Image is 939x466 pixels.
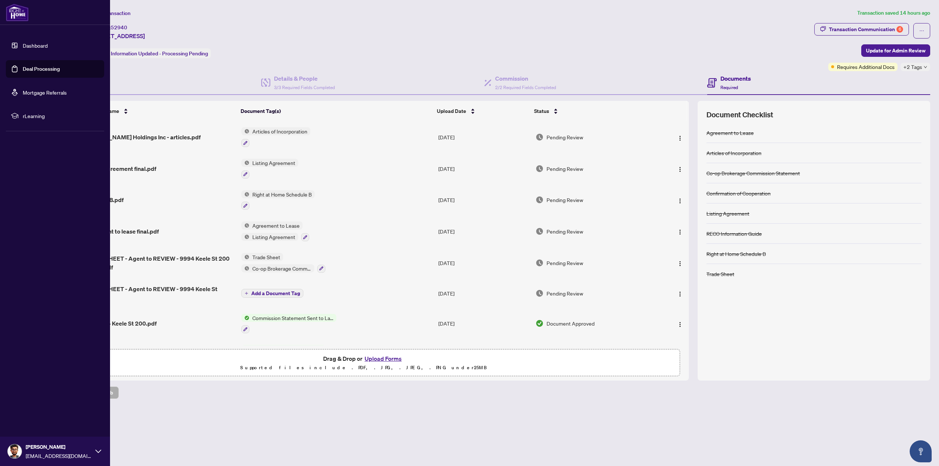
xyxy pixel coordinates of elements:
[84,164,156,173] span: Listing agreement final.pdf
[435,216,533,247] td: [DATE]
[547,165,583,173] span: Pending Review
[547,227,583,235] span: Pending Review
[249,159,298,167] span: Listing Agreement
[323,354,404,363] span: Drag & Drop or
[435,339,533,371] td: [DATE]
[241,159,298,179] button: Status IconListing Agreement
[241,190,315,210] button: Status IconRight at Home Schedule B
[547,133,583,141] span: Pending Review
[531,101,653,121] th: Status
[536,165,544,173] img: Document Status
[274,74,335,83] h4: Details & People
[84,254,235,272] span: TRADE SHEET - Agent to REVIEW - 9994 Keele St 200 signed.pdf
[536,133,544,141] img: Document Status
[23,66,60,72] a: Deal Processing
[47,349,680,377] span: Drag & Drop orUpload FormsSupported files include .PDF, .JPG, .JPEG, .PNG under25MB
[674,287,686,299] button: Logo
[437,107,466,115] span: Upload Date
[111,24,127,31] span: 52940
[241,127,249,135] img: Status Icon
[720,74,751,83] h4: Documents
[677,322,683,327] img: Logo
[919,28,924,33] span: ellipsis
[674,194,686,206] button: Logo
[857,9,930,17] article: Transaction saved 14 hours ago
[536,259,544,267] img: Document Status
[706,129,754,137] div: Agreement to Lease
[249,233,298,241] span: Listing Agreement
[706,169,800,177] div: Co-op Brokerage Commission Statement
[241,345,326,365] button: Status IconRight at Home Deposit Receipt
[674,225,686,237] button: Logo
[677,135,683,141] img: Logo
[241,264,249,272] img: Status Icon
[435,279,533,308] td: [DATE]
[241,314,249,322] img: Status Icon
[536,196,544,204] img: Document Status
[495,74,556,83] h4: Commission
[674,163,686,175] button: Logo
[249,264,314,272] span: Co-op Brokerage Commission Statement
[84,319,157,328] span: CS - 9994 Keele St 200.pdf
[249,253,283,261] span: Trade Sheet
[706,209,749,217] div: Listing Agreement
[91,10,131,16] span: View Transaction
[249,127,310,135] span: Articles of Incorporation
[536,227,544,235] img: Document Status
[547,196,583,204] span: Pending Review
[534,107,549,115] span: Status
[91,32,145,40] span: [STREET_ADDRESS]
[720,85,738,90] span: Required
[547,319,595,327] span: Document Approved
[547,289,583,297] span: Pending Review
[896,26,903,33] div: 6
[435,308,533,340] td: [DATE]
[52,363,675,372] p: Supported files include .PDF, .JPG, .JPEG, .PNG under 25 MB
[435,153,533,184] td: [DATE]
[706,149,761,157] div: Articles of Incorporation
[249,221,303,230] span: Agreement to Lease
[706,110,773,120] span: Document Checklist
[84,133,201,142] span: [PERSON_NAME] Holdings Inc - articles.pdf
[866,45,925,56] span: Update for Admin Review
[903,63,922,71] span: +2 Tags
[23,89,67,96] a: Mortgage Referrals
[249,190,315,198] span: Right at Home Schedule B
[924,65,927,69] span: down
[111,50,208,57] span: Information Updated - Processing Pending
[814,23,909,36] button: Transaction Communication6
[536,319,544,327] img: Document Status
[251,291,300,296] span: Add a Document Tag
[706,250,766,258] div: Right at Home Schedule B
[241,253,325,273] button: Status IconTrade SheetStatus IconCo-op Brokerage Commission Statement
[837,63,895,71] span: Requires Additional Docs
[241,127,310,147] button: Status IconArticles of Incorporation
[26,443,92,451] span: [PERSON_NAME]
[677,291,683,297] img: Logo
[241,233,249,241] img: Status Icon
[677,261,683,267] img: Logo
[706,189,771,197] div: Confirmation of Cooperation
[241,159,249,167] img: Status Icon
[677,229,683,235] img: Logo
[706,270,734,278] div: Trade Sheet
[706,230,762,238] div: RECO Information Guide
[241,253,249,261] img: Status Icon
[435,121,533,153] td: [DATE]
[241,289,303,298] button: Add a Document Tag
[435,247,533,279] td: [DATE]
[910,440,932,462] button: Open asap
[362,354,404,363] button: Upload Forms
[536,289,544,297] img: Document Status
[245,291,248,295] span: plus
[91,48,211,58] div: Status:
[829,23,903,35] div: Transaction Communication
[238,101,434,121] th: Document Tag(s)
[241,221,249,230] img: Status Icon
[249,314,336,322] span: Commission Statement Sent to Landlord
[241,190,249,198] img: Status Icon
[23,42,48,49] a: Dashboard
[495,85,556,90] span: 2/2 Required Fields Completed
[6,4,29,21] img: logo
[84,285,235,302] span: TRADE SHEET - Agent to REVIEW - 9994 Keele St 200.pdf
